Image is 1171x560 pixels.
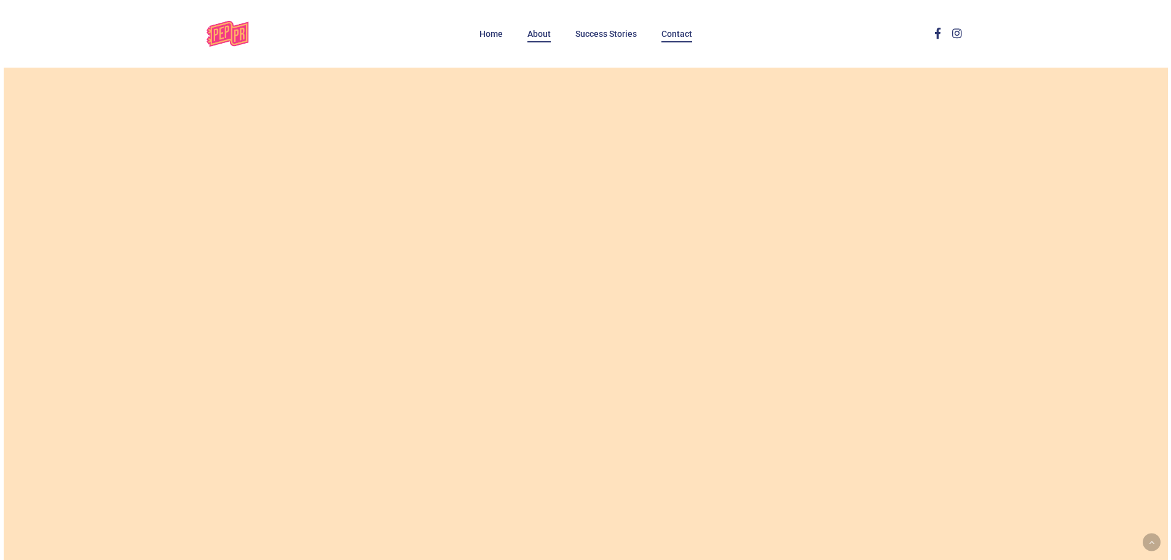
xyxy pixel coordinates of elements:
span: Contact [661,29,692,39]
img: Pep Public Relations [203,18,254,49]
a: About [527,30,551,38]
span: About [527,29,551,39]
a: Home [479,30,503,38]
span: Home [479,29,503,39]
a: Contact [661,30,692,38]
a: Success Stories [575,30,637,38]
span: Success Stories [575,29,637,39]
